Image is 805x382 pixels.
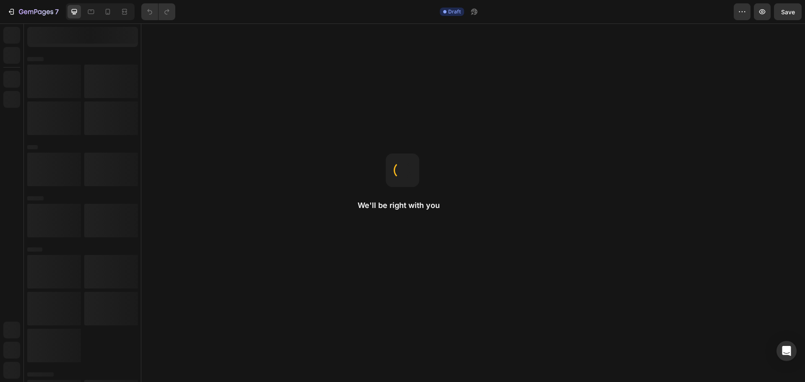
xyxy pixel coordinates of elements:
[774,3,802,20] button: Save
[776,341,797,361] div: Open Intercom Messenger
[358,200,447,210] h2: We'll be right with you
[55,7,59,17] p: 7
[781,8,795,16] span: Save
[3,3,62,20] button: 7
[448,8,461,16] span: Draft
[141,3,175,20] div: Undo/Redo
